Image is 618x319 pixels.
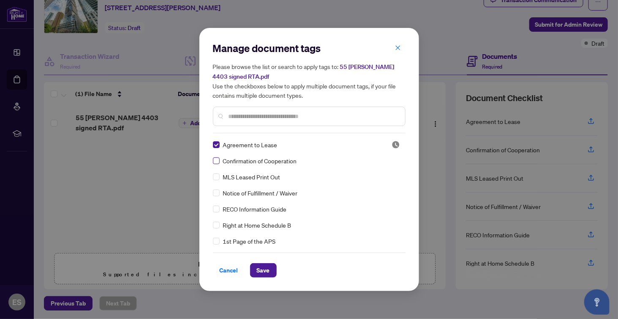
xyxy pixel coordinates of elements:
[223,156,297,165] span: Confirmation of Cooperation
[392,140,400,149] img: status
[223,204,287,214] span: RECO Information Guide
[220,264,238,277] span: Cancel
[223,188,298,198] span: Notice of Fulfillment / Waiver
[223,236,276,246] span: 1st Page of the APS
[250,263,277,278] button: Save
[395,45,401,51] span: close
[392,140,400,149] span: Pending Review
[213,62,406,100] h5: Please browse the list or search to apply tags to: Use the checkboxes below to apply multiple doc...
[584,289,610,315] button: Open asap
[213,41,406,55] h2: Manage document tags
[223,140,278,149] span: Agreement to Lease
[223,220,291,230] span: Right at Home Schedule B
[213,263,245,278] button: Cancel
[223,172,280,181] span: MLS Leased Print Out
[257,264,270,277] span: Save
